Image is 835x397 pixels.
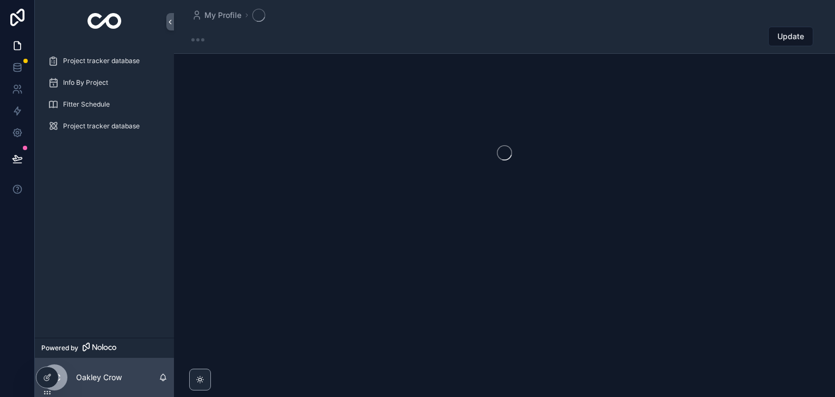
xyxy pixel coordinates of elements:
span: My Profile [204,10,241,21]
a: Powered by [35,338,174,358]
span: Info By Project [63,78,108,87]
a: My Profile [191,10,241,21]
p: Oakley Crow [76,372,122,383]
a: Info By Project [41,73,167,92]
span: Project tracker database [63,122,140,131]
span: Powered by [41,344,78,352]
div: scrollable content [35,44,174,150]
span: Fitter Schedule [63,100,110,109]
span: Project tracker database [63,57,140,65]
span: Update [777,31,804,42]
img: App logo [88,13,122,30]
a: Fitter Schedule [41,95,167,114]
a: Project tracker database [41,51,167,71]
button: Update [768,27,813,46]
a: Project tracker database [41,116,167,136]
